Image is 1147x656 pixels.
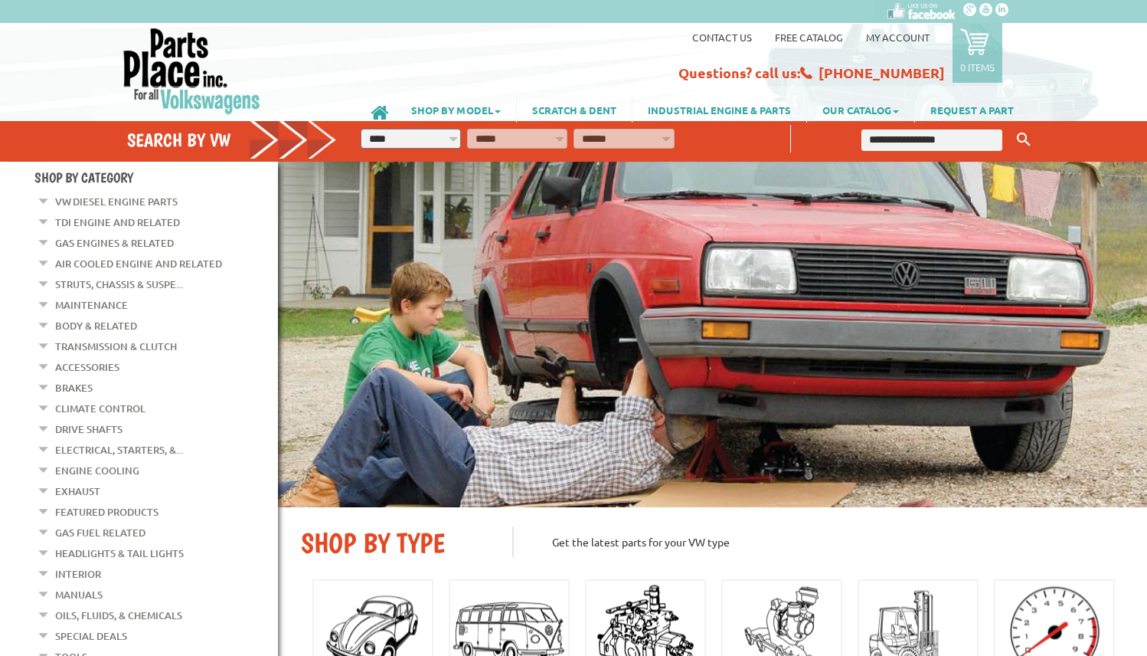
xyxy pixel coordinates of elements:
[632,97,806,123] a: INDUSTRIAL ENGINE & PARTS
[127,129,337,151] h4: Search by VW
[55,192,178,212] a: VW Diesel Engine Parts
[278,162,1147,507] img: First slide [900x500]
[55,378,93,398] a: Brakes
[55,295,128,315] a: Maintenance
[396,97,516,123] a: SHOP BY MODEL
[55,502,158,522] a: Featured Products
[1012,127,1035,153] button: Keyword Search
[55,212,180,232] a: TDI Engine and Related
[866,31,930,44] a: My Account
[55,357,119,377] a: Accessories
[122,27,262,115] img: Parts Place Inc!
[807,97,914,123] a: OUR CATALOG
[55,605,182,625] a: Oils, Fluids, & Chemicals
[55,316,137,336] a: Body & Related
[55,523,145,543] a: Gas Fuel Related
[55,461,139,481] a: Engine Cooling
[55,274,183,294] a: Struts, Chassis & Suspe...
[55,233,174,253] a: Gas Engines & Related
[55,626,127,646] a: Special Deals
[55,399,145,418] a: Climate Control
[34,169,278,185] h4: Shop By Category
[55,585,103,605] a: Manuals
[953,23,1002,83] a: 0 items
[55,543,184,563] a: Headlights & Tail Lights
[301,526,489,559] h2: SHOP BY TYPE
[517,97,632,123] a: SCRATCH & DENT
[915,97,1029,123] a: REQUEST A PART
[55,336,177,356] a: Transmission & Clutch
[692,31,752,44] a: Contact us
[55,481,100,501] a: Exhaust
[775,31,843,44] a: Free Catalog
[960,61,995,74] p: 0 items
[55,254,222,274] a: Air Cooled Engine and Related
[512,526,1124,557] p: Get the latest parts for your VW type
[55,419,123,439] a: Drive Shafts
[55,440,183,460] a: Electrical, Starters, &...
[55,564,101,584] a: Interior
